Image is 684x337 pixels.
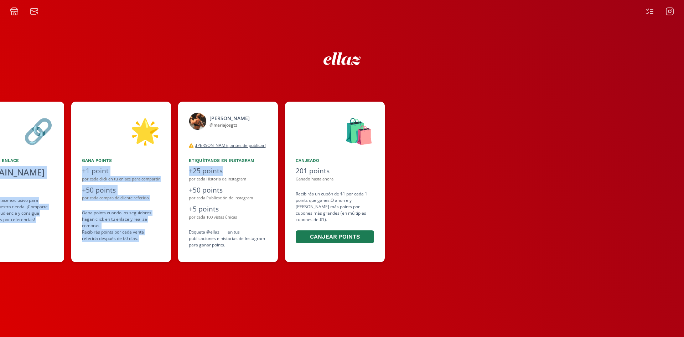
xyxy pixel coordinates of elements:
img: 525050199_18512760718046805_4512899896718383322_n.jpg [189,112,207,130]
div: +5 points [189,204,267,214]
div: por cada compra de cliente referido [82,195,160,201]
div: Canjeado [296,157,374,164]
div: 🛍️ [296,112,374,149]
img: ew9eVGDHp6dD [323,52,361,65]
div: Ganado hasta ahora [296,176,374,182]
div: +50 points [82,185,160,195]
div: Gana points [82,157,160,164]
div: por cada 100 vistas únicas [189,214,267,220]
div: +50 points [189,185,267,195]
div: +25 points [189,166,267,176]
div: Etiquétanos en Instagram [189,157,267,164]
div: Etiqueta @ellaz____ en tus publicaciones e historias de Instagram para ganar points. [189,229,267,248]
div: 🌟 [82,112,160,149]
u: ¡[PERSON_NAME] antes de publicar! [195,142,266,148]
div: [PERSON_NAME] [209,114,250,122]
div: 201 points [296,166,374,176]
div: Gana points cuando los seguidores hagan click en tu enlace y realiza compras . Recibirás points p... [82,210,160,242]
div: Recibirás un cupón de $1 por cada 1 points que ganes. O ahorre y [PERSON_NAME] más points por cup... [296,191,374,245]
button: Canjear points [296,230,374,244]
div: por cada click en tu enlace para compartir [82,176,160,182]
div: +1 point [82,166,160,176]
div: por cada Historia de Instagram [189,176,267,182]
div: por cada Publicación de Instagram [189,195,267,201]
div: @ mariajosgtz [209,122,250,128]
